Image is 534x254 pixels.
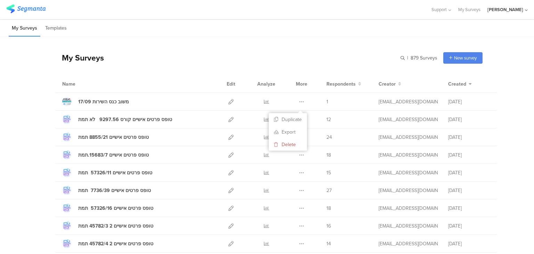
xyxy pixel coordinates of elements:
div: טופס פרטים אישיים 7736/39 תמת [78,187,151,194]
span: 879 Surveys [411,54,437,62]
img: segmanta logo [6,5,46,13]
div: טופס פרטים אישיים 57326/16 תמת [78,205,153,212]
span: Support [431,6,447,13]
div: [DATE] [448,151,490,159]
div: [DATE] [448,134,490,141]
span: 15 [326,169,331,176]
span: 12 [326,116,331,123]
li: Templates [42,20,70,37]
div: More [294,75,309,93]
a: טופס פרטים אישיים 57326/11 תמת [62,168,152,177]
div: jb-onboarding@johnbryce.co.il [379,134,438,141]
div: jb-onboarding@johnbryce.co.il [379,187,438,194]
div: [DATE] [448,98,490,105]
span: Created [448,80,466,88]
div: [DATE] [448,116,490,123]
div: jb-onboarding@johnbryce.co.il [379,169,438,176]
button: Respondents [326,80,361,88]
span: 18 [326,205,331,212]
button: Delete [269,138,307,151]
button: Created [448,80,472,88]
a: טופס פרטים אישיים 57326/16 תמת [62,204,153,213]
div: Name [62,80,104,88]
a: Export [269,126,307,138]
span: 14 [326,240,331,247]
span: Creator [379,80,396,88]
span: Respondents [326,80,356,88]
a: טופס פרטים אישיים 15683/7.תמת [62,150,149,159]
span: 16 [326,222,331,230]
div: משוב כנס השירות 17/09 [78,98,129,105]
a: טופס פרטים אישיים 7736/39 תמת [62,186,151,195]
span: 27 [326,187,332,194]
div: [PERSON_NAME] [487,6,523,13]
div: [DATE] [448,187,490,194]
span: | [406,54,409,62]
li: My Surveys [9,20,40,37]
div: Edit [224,75,238,93]
span: 24 [326,134,332,141]
a: טופס פרטים אישיים 8855/21 תמת [62,133,149,142]
div: jb-onboarding@johnbryce.co.il [379,116,438,123]
div: טופס פרטים אישיים 2 45782/3 תמת [78,222,153,230]
div: טופס פרטים אישיים 2 45782/4 תמת [78,240,153,247]
div: טופס פרטים אישיים 57326/11 תמת [78,169,152,176]
div: [DATE] [448,222,490,230]
div: [DATE] [448,205,490,212]
div: טופס פרטים אישיים קורס 9297.56 לא תמת [78,116,172,123]
span: New survey [454,55,477,61]
div: jb-onboarding@johnbryce.co.il [379,98,438,105]
div: טופס פרטים אישיים 8855/21 תמת [78,134,149,141]
div: My Surveys [55,52,104,64]
div: jb-onboarding@johnbryce.co.il [379,240,438,247]
button: Creator [379,80,401,88]
span: 18 [326,151,331,159]
a: טופס פרטים אישיים קורס 9297.56 לא תמת [62,115,172,124]
a: טופס פרטים אישיים 2 45782/3 תמת [62,221,153,230]
div: jb-onboarding@johnbryce.co.il [379,205,438,212]
div: Analyze [256,75,277,93]
div: jb-onboarding@johnbryce.co.il [379,151,438,159]
div: jb-onboarding@johnbryce.co.il [379,222,438,230]
span: 1 [326,98,328,105]
div: [DATE] [448,240,490,247]
div: טופס פרטים אישיים 15683/7.תמת [78,151,149,159]
div: [DATE] [448,169,490,176]
a: משוב כנס השירות 17/09 [62,97,129,106]
a: טופס פרטים אישיים 2 45782/4 תמת [62,239,153,248]
button: Duplicate [269,113,307,126]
